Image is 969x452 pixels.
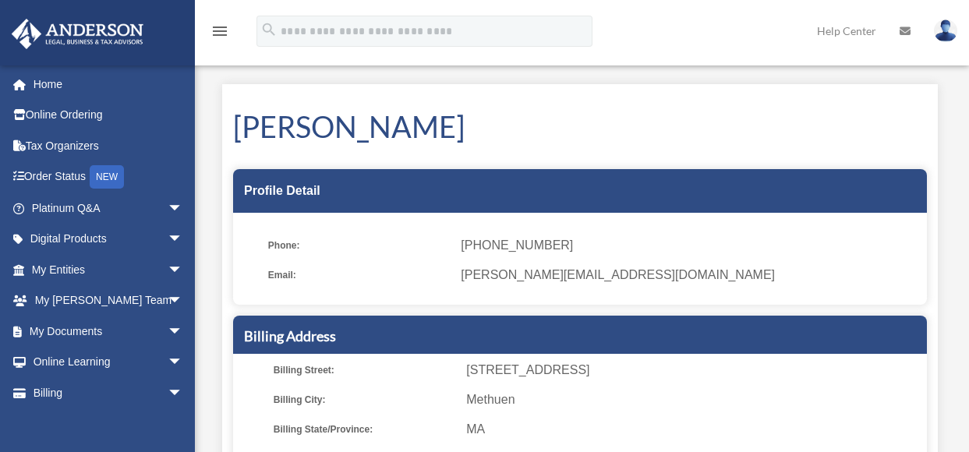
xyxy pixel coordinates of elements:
[466,359,921,381] span: [STREET_ADDRESS]
[11,192,207,224] a: Platinum Q&Aarrow_drop_down
[11,69,207,100] a: Home
[461,235,916,256] span: [PHONE_NUMBER]
[274,418,455,440] span: Billing State/Province:
[90,165,124,189] div: NEW
[11,254,207,285] a: My Entitiesarrow_drop_down
[268,264,450,286] span: Email:
[210,27,229,41] a: menu
[11,161,207,193] a: Order StatusNEW
[168,254,199,286] span: arrow_drop_down
[11,316,207,347] a: My Documentsarrow_drop_down
[11,100,207,131] a: Online Ordering
[934,19,957,42] img: User Pic
[11,377,207,408] a: Billingarrow_drop_down
[260,21,278,38] i: search
[168,316,199,348] span: arrow_drop_down
[233,169,927,213] div: Profile Detail
[274,389,455,411] span: Billing City:
[244,327,916,346] h5: Billing Address
[466,389,921,411] span: Methuen
[11,224,207,255] a: Digital Productsarrow_drop_down
[168,285,199,317] span: arrow_drop_down
[7,19,148,49] img: Anderson Advisors Platinum Portal
[168,192,199,224] span: arrow_drop_down
[11,285,207,316] a: My [PERSON_NAME] Teamarrow_drop_down
[168,347,199,379] span: arrow_drop_down
[233,106,927,147] h1: [PERSON_NAME]
[461,264,916,286] span: [PERSON_NAME][EMAIL_ADDRESS][DOMAIN_NAME]
[274,359,455,381] span: Billing Street:
[168,224,199,256] span: arrow_drop_down
[268,235,450,256] span: Phone:
[168,377,199,409] span: arrow_drop_down
[210,22,229,41] i: menu
[466,418,921,440] span: MA
[11,130,207,161] a: Tax Organizers
[11,347,207,378] a: Online Learningarrow_drop_down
